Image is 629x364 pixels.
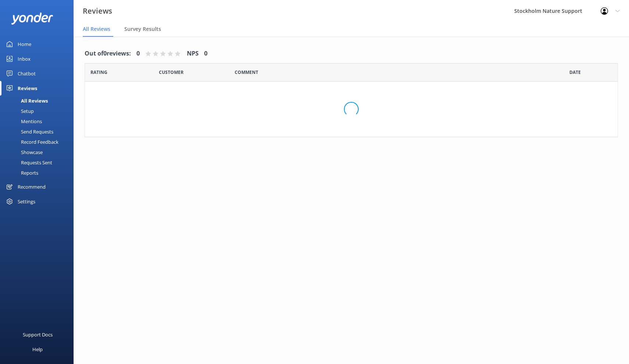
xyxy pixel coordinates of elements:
[569,69,581,76] span: Date
[4,116,42,126] div: Mentions
[18,51,31,66] div: Inbox
[18,66,36,81] div: Chatbot
[4,96,48,106] div: All Reviews
[4,126,74,137] a: Send Requests
[136,49,140,58] h4: 0
[4,106,74,116] a: Setup
[18,194,35,209] div: Settings
[18,81,37,96] div: Reviews
[204,49,207,58] h4: 0
[4,168,74,178] a: Reports
[4,106,34,116] div: Setup
[90,69,107,76] span: Date
[18,179,46,194] div: Recommend
[4,157,52,168] div: Requests Sent
[83,5,112,17] h3: Reviews
[124,25,161,33] span: Survey Results
[4,168,38,178] div: Reports
[85,49,131,58] h4: Out of 0 reviews:
[4,137,58,147] div: Record Feedback
[4,137,74,147] a: Record Feedback
[23,327,53,342] div: Support Docs
[83,25,110,33] span: All Reviews
[32,342,43,357] div: Help
[235,69,258,76] span: Question
[4,126,53,137] div: Send Requests
[4,116,74,126] a: Mentions
[11,13,53,25] img: yonder-white-logo.png
[187,49,199,58] h4: NPS
[4,147,74,157] a: Showcase
[4,96,74,106] a: All Reviews
[18,37,31,51] div: Home
[4,147,43,157] div: Showcase
[159,69,184,76] span: Date
[4,157,74,168] a: Requests Sent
